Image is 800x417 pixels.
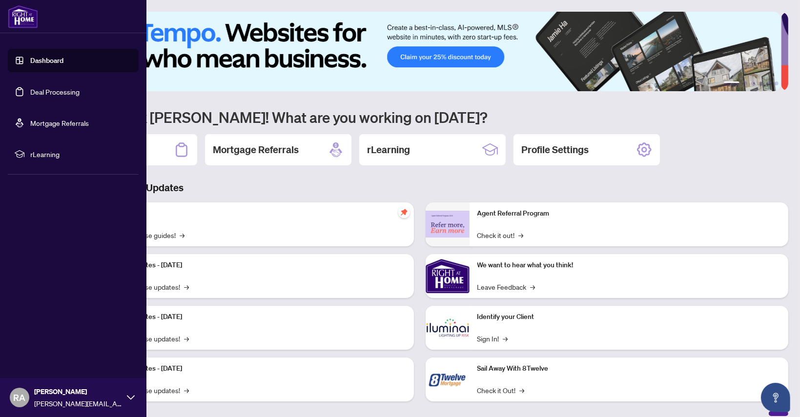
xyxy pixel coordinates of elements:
[426,254,470,298] img: We want to hear what you think!
[103,260,406,271] p: Platform Updates - [DATE]
[103,208,406,219] p: Self-Help
[8,5,38,28] img: logo
[761,383,790,412] button: Open asap
[521,143,589,157] h2: Profile Settings
[426,306,470,350] img: Identify your Client
[213,143,299,157] h2: Mortgage Referrals
[14,391,26,404] span: RA
[398,206,410,218] span: pushpin
[477,363,781,374] p: Sail Away With 8Twelve
[184,281,189,292] span: →
[477,312,781,322] p: Identify your Client
[180,230,185,240] span: →
[743,81,747,85] button: 2
[724,81,739,85] button: 1
[34,398,122,409] span: [PERSON_NAME][EMAIL_ADDRESS][DOMAIN_NAME]
[520,385,525,396] span: →
[30,87,80,96] a: Deal Processing
[184,333,189,344] span: →
[103,363,406,374] p: Platform Updates - [DATE]
[759,81,763,85] button: 4
[51,108,788,126] h1: Welcome back [PERSON_NAME]! What are you working on [DATE]?
[30,149,132,159] span: rLearning
[751,81,755,85] button: 3
[426,357,470,401] img: Sail Away With 8Twelve
[30,119,89,127] a: Mortgage Referrals
[477,230,524,240] a: Check it out!→
[531,281,535,292] span: →
[477,281,535,292] a: Leave Feedback→
[184,385,189,396] span: →
[503,333,508,344] span: →
[519,230,524,240] span: →
[477,385,525,396] a: Check it Out!→
[767,81,771,85] button: 5
[775,81,779,85] button: 6
[426,211,470,238] img: Agent Referral Program
[367,143,410,157] h2: rLearning
[51,12,781,91] img: Slide 0
[103,312,406,322] p: Platform Updates - [DATE]
[477,333,508,344] a: Sign In!→
[477,208,781,219] p: Agent Referral Program
[30,56,63,65] a: Dashboard
[51,181,788,195] h3: Brokerage & Industry Updates
[477,260,781,271] p: We want to hear what you think!
[34,386,122,397] span: [PERSON_NAME]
